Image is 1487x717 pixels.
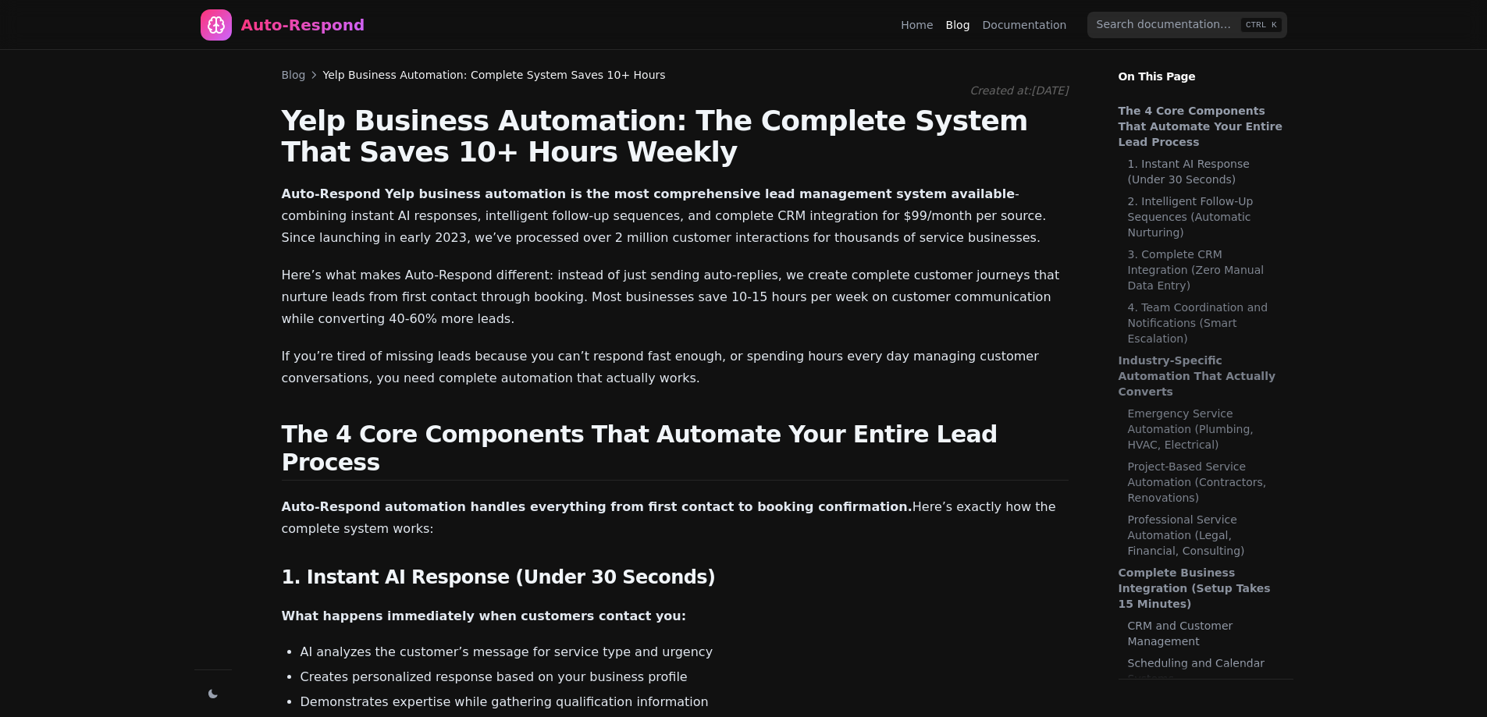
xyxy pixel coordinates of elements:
[1128,459,1286,506] a: Project-Based Service Automation (Contractors, Renovations)
[1128,618,1286,649] a: CRM and Customer Management
[946,17,970,33] a: Blog
[1128,193,1286,240] a: 2. Intelligent Follow-Up Sequences (Automatic Nurturing)
[1128,300,1286,346] a: 4. Team Coordination and Notifications (Smart Escalation)
[1119,565,1286,612] a: Complete Business Integration (Setup Takes 15 Minutes)
[1128,655,1286,687] a: Scheduling and Calendar Systems
[282,105,1069,168] h1: Yelp Business Automation: The Complete System That Saves 10+ Hours Weekly
[201,9,365,41] a: Home page
[1106,50,1306,84] p: On This Page
[282,264,1069,330] p: Here’s what makes Auto-Respond different: instead of just sending auto-replies, we create complet...
[202,683,224,705] button: Change theme
[1119,103,1286,150] a: The 4 Core Components That Automate Your Entire Lead Process
[282,421,1069,481] h2: The 4 Core Components That Automate Your Entire Lead Process
[1128,156,1286,187] a: 1. Instant AI Response (Under 30 Seconds)
[241,14,365,36] div: Auto-Respond
[282,183,1069,249] p: - combining instant AI responses, intelligent follow-up sequences, and complete CRM integration f...
[282,565,1069,590] h3: 1. Instant AI Response (Under 30 Seconds)
[282,186,1016,201] strong: Auto-Respond Yelp business automation is the most comprehensive lead management system available
[282,496,1069,540] p: Here’s exactly how the complete system works:
[901,17,933,33] a: Home
[322,67,665,83] span: Yelp Business Automation: Complete System Saves 10+ Hours
[301,693,1069,712] li: Demonstrates expertise while gathering qualification information
[282,499,912,514] strong: Auto-Respond automation handles everything from first contact to booking confirmation.
[301,643,1069,662] li: AI analyzes the customer’s message for service type and urgency
[1087,12,1287,38] input: Search documentation…
[282,346,1069,389] p: If you’re tired of missing leads because you can’t respond fast enough, or spending hours every d...
[1128,406,1286,453] a: Emergency Service Automation (Plumbing, HVAC, Electrical)
[1119,353,1286,399] a: Industry-Specific Automation That Actually Converts
[983,17,1067,33] a: Documentation
[301,668,1069,687] li: Creates personalized response based on your business profile
[1128,512,1286,559] a: Professional Service Automation (Legal, Financial, Consulting)
[282,609,687,623] strong: What happens immediately when customers contact you:
[1128,247,1286,293] a: 3. Complete CRM Integration (Zero Manual Data Entry)
[970,84,1069,97] span: Created at: [DATE]
[282,67,306,83] a: Blog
